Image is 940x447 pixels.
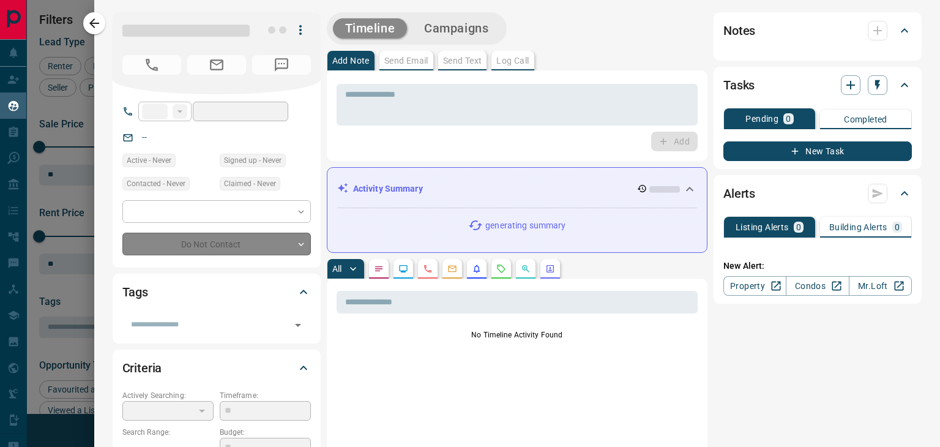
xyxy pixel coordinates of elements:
div: Do Not Contact [122,233,311,255]
p: 0 [786,115,791,123]
p: No Timeline Activity Found [337,329,698,340]
p: 0 [796,223,801,231]
svg: Listing Alerts [472,264,482,274]
div: Alerts [723,179,912,208]
p: All [332,265,342,273]
span: No Number [122,55,181,75]
h2: Criteria [122,358,162,378]
a: Property [723,276,786,296]
svg: Calls [423,264,433,274]
p: Activity Summary [353,182,423,195]
p: New Alert: [723,260,912,272]
span: Signed up - Never [224,154,282,167]
div: Tasks [723,70,912,100]
a: -- [142,132,147,142]
p: Completed [844,115,887,124]
span: Contacted - Never [127,178,185,190]
p: Search Range: [122,427,214,438]
p: Actively Searching: [122,390,214,401]
span: No Email [187,55,246,75]
div: Criteria [122,353,311,383]
svg: Lead Browsing Activity [398,264,408,274]
button: Timeline [333,18,408,39]
p: Listing Alerts [736,223,789,231]
h2: Tags [122,282,148,302]
span: Active - Never [127,154,171,167]
p: Pending [745,115,778,123]
a: Mr.Loft [849,276,912,296]
div: Activity Summary [337,178,697,200]
svg: Notes [374,264,384,274]
p: Budget: [220,427,311,438]
p: generating summary [485,219,565,232]
p: Timeframe: [220,390,311,401]
button: Campaigns [412,18,501,39]
p: 0 [895,223,900,231]
svg: Requests [496,264,506,274]
span: Claimed - Never [224,178,276,190]
div: Tags [122,277,311,307]
svg: Agent Actions [545,264,555,274]
p: Add Note [332,56,370,65]
div: Notes [723,16,912,45]
button: New Task [723,141,912,161]
h2: Notes [723,21,755,40]
svg: Opportunities [521,264,531,274]
h2: Alerts [723,184,755,203]
svg: Emails [447,264,457,274]
button: Open [289,317,307,334]
a: Condos [786,276,849,296]
p: Building Alerts [829,223,887,231]
h2: Tasks [723,75,755,95]
span: No Number [252,55,311,75]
